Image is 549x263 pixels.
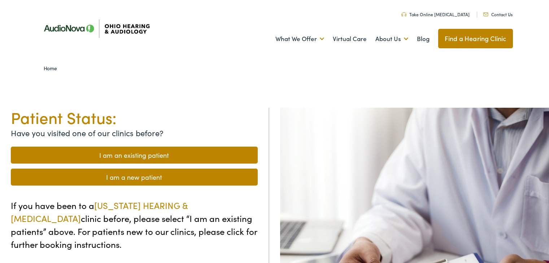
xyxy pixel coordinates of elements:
[483,11,513,17] a: Contact Us
[375,26,408,52] a: About Us
[11,147,258,164] a: I am an existing patient
[44,64,61,72] a: Home
[333,26,367,52] a: Virtual Care
[11,199,188,224] span: [US_STATE] HEARING & [MEDICAL_DATA]
[11,169,258,186] a: I am a new patient
[11,108,258,127] h1: Patient Status:
[483,13,488,16] img: Mail icon representing email contact with Ohio Hearing in Cincinnati, OH
[11,127,258,139] p: Have you visited one of our clinics before?
[417,26,430,52] a: Blog
[275,26,324,52] a: What We Offer
[401,12,406,17] img: Headphones icone to schedule online hearing test in Cincinnati, OH
[401,11,470,17] a: Take Online [MEDICAL_DATA]
[11,199,258,251] p: If you have been to a clinic before, please select “I am an existing patients” above. For patient...
[438,29,513,48] a: Find a Hearing Clinic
